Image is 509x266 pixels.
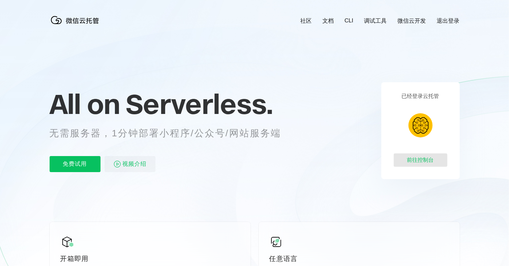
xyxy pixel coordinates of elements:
[50,127,294,140] p: 无需服务器，1分钟部署小程序/公众号/网站服务端
[300,17,312,25] a: 社区
[50,156,101,172] p: 免费试用
[113,160,121,168] img: video_play.svg
[402,93,439,100] p: 已经登录云托管
[344,17,353,24] a: CLI
[123,156,147,172] span: 视频介绍
[394,153,447,167] div: 前往控制台
[126,87,273,121] span: Serverless.
[364,17,387,25] a: 调试工具
[322,17,334,25] a: 文档
[437,17,460,25] a: 退出登录
[50,22,103,28] a: 微信云托管
[50,13,103,27] img: 微信云托管
[50,87,120,121] span: All on
[60,254,240,263] p: 开箱即用
[398,17,426,25] a: 微信云开发
[269,254,449,263] p: 任意语言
